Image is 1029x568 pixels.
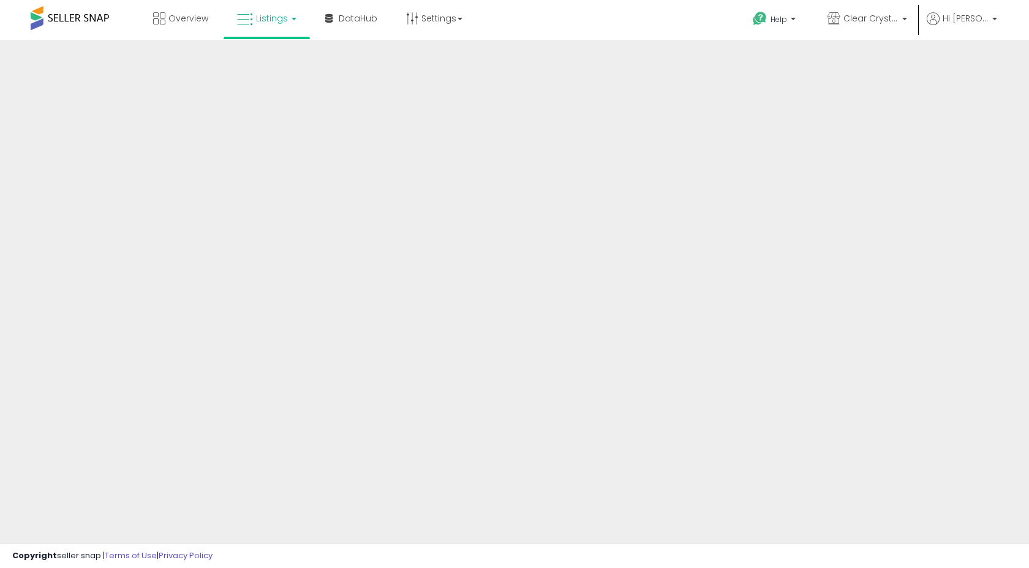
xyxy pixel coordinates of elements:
[771,14,787,24] span: Help
[256,12,288,24] span: Listings
[743,2,808,40] a: Help
[843,12,899,24] span: Clear Crystal Water
[168,12,208,24] span: Overview
[943,12,989,24] span: Hi [PERSON_NAME]
[752,11,767,26] i: Get Help
[339,12,377,24] span: DataHub
[927,12,997,40] a: Hi [PERSON_NAME]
